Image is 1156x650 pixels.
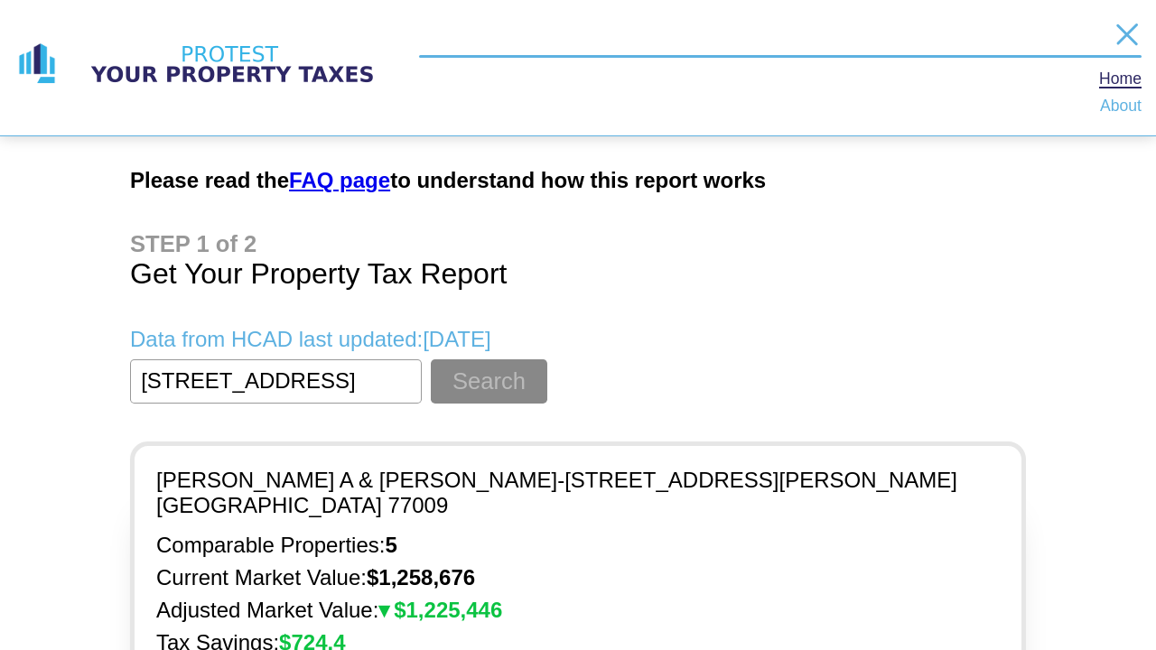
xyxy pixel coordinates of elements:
img: logo text [74,42,390,87]
p: Data from HCAD last updated: [DATE] [130,327,1026,352]
a: FAQ page [289,168,390,192]
strong: $ 1,225,446 [378,598,502,622]
p: [PERSON_NAME] A & [PERSON_NAME] - [STREET_ADDRESS][PERSON_NAME] [GEOGRAPHIC_DATA] 77009 [156,468,1000,518]
button: Search [431,359,547,404]
strong: $ 1,258,676 [367,565,475,590]
p: Adjusted Market Value: [156,598,1000,623]
a: logo logo text [14,42,390,87]
h1: Get Your Property Tax Report [130,231,1026,291]
strong: 5 [385,533,396,557]
h2: Please read the to understand how this report works [130,168,1026,193]
p: Current Market Value: [156,565,1000,590]
a: About [1100,99,1142,114]
input: Enter Property Address [130,359,422,404]
p: Comparable Properties: [156,533,1000,558]
img: logo [14,42,60,87]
